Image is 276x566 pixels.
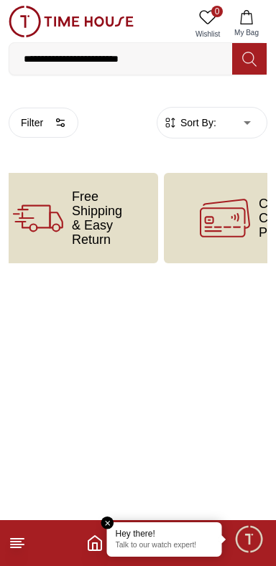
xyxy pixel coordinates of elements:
[72,189,122,247] span: Free Shipping & Easy Return
[163,115,216,130] button: Sort By:
[211,6,223,17] span: 0
[234,524,265,555] div: Chat Widget
[178,115,216,130] span: Sort By:
[226,6,267,42] button: My Bag
[9,108,78,138] button: Filter
[190,29,226,39] span: Wishlist
[9,6,134,37] img: ...
[116,541,213,551] p: Talk to our watch expert!
[190,6,226,42] a: 0Wishlist
[229,27,264,38] span: My Bag
[101,517,114,529] em: Close tooltip
[116,528,213,539] div: Hey there!
[86,534,103,552] a: Home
